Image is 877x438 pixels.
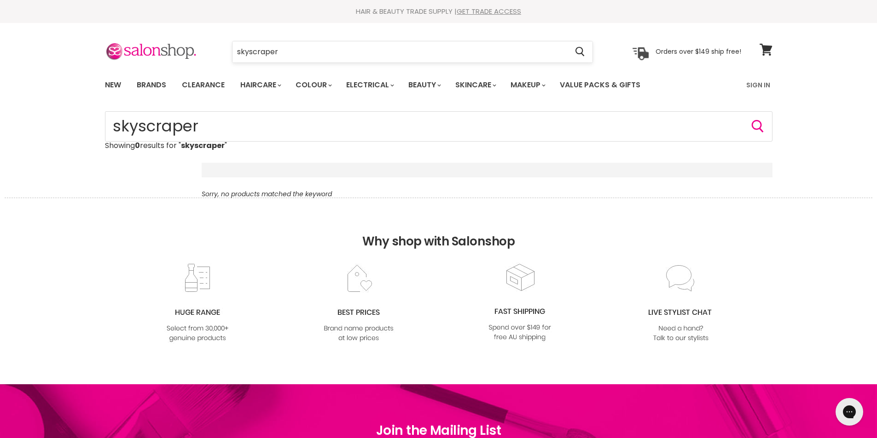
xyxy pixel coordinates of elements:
[98,72,694,98] ul: Main menu
[750,119,765,134] button: Search
[482,262,557,343] img: fast.jpg
[93,7,784,16] div: HAIR & BEAUTY TRADE SUPPLY |
[232,41,593,63] form: Product
[656,47,741,56] p: Orders over $149 ship free!
[93,72,784,98] nav: Main
[457,6,521,16] a: GET TRADE ACCESS
[339,75,400,95] a: Electrical
[160,263,235,344] img: range2_8cf790d4-220e-469f-917d-a18fed3854b6.jpg
[401,75,447,95] a: Beauty
[233,75,287,95] a: Haircare
[181,140,225,151] strong: skyscraper
[553,75,647,95] a: Value Packs & Gifts
[289,75,337,95] a: Colour
[504,75,551,95] a: Makeup
[98,75,128,95] a: New
[135,140,140,151] strong: 0
[130,75,173,95] a: Brands
[831,395,868,429] iframe: Gorgias live chat messenger
[105,111,772,142] input: Search
[321,263,396,344] img: prices.jpg
[568,41,592,63] button: Search
[5,198,872,262] h2: Why shop with Salonshop
[448,75,502,95] a: Skincare
[175,75,232,95] a: Clearance
[202,189,332,199] em: Sorry, no products matched the keyword
[105,111,772,142] form: Product
[105,142,772,150] p: Showing results for " "
[232,41,568,63] input: Search
[644,263,718,344] img: chat_c0a1c8f7-3133-4fc6-855f-7264552747f6.jpg
[741,75,776,95] a: Sign In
